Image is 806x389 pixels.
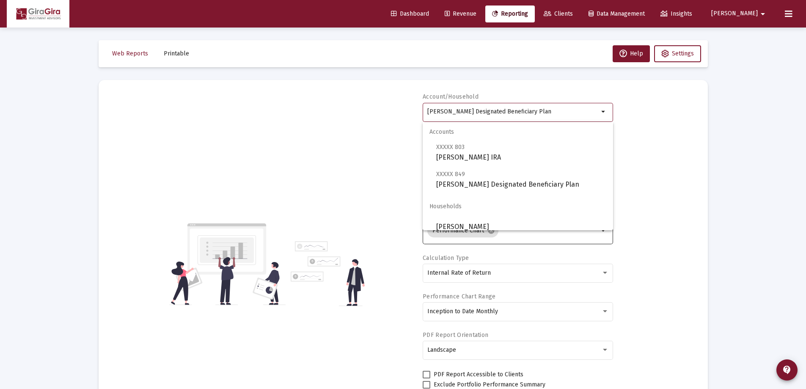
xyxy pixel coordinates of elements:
[711,10,758,17] span: [PERSON_NAME]
[427,108,599,115] input: Search or select an account or household
[672,50,694,57] span: Settings
[423,93,479,100] label: Account/Household
[112,50,148,57] span: Web Reports
[13,6,63,22] img: Dashboard
[445,10,476,17] span: Revenue
[487,227,495,235] mat-icon: cancel
[169,222,286,306] img: reporting
[157,45,196,62] button: Printable
[701,5,778,22] button: [PERSON_NAME]
[436,142,606,163] span: [PERSON_NAME] IRA
[384,6,436,22] a: Dashboard
[427,222,599,239] mat-chip-list: Selection
[582,6,652,22] a: Data Management
[105,45,155,62] button: Web Reports
[423,293,495,300] label: Performance Chart Range
[599,107,609,117] mat-icon: arrow_drop_down
[164,50,189,57] span: Printable
[485,6,535,22] a: Reporting
[589,10,645,17] span: Data Management
[291,241,365,306] img: reporting-alt
[423,196,613,217] span: Households
[782,365,792,375] mat-icon: contact_support
[436,169,606,190] span: [PERSON_NAME] Designated Beneficiary Plan
[423,331,488,339] label: PDF Report Orientation
[619,50,643,57] span: Help
[427,346,456,353] span: Landscape
[391,10,429,17] span: Dashboard
[423,122,613,142] span: Accounts
[660,10,692,17] span: Insights
[654,6,699,22] a: Insights
[758,6,768,22] mat-icon: arrow_drop_down
[436,143,465,151] span: XXXXX 803
[434,370,523,380] span: PDF Report Accessible to Clients
[492,10,528,17] span: Reporting
[537,6,580,22] a: Clients
[427,224,498,237] mat-chip: Performance Chart
[544,10,573,17] span: Clients
[436,217,606,237] span: [PERSON_NAME]
[613,45,650,62] button: Help
[427,269,491,276] span: Internal Rate of Return
[599,226,609,236] mat-icon: arrow_drop_down
[436,171,465,178] span: XXXXX 849
[427,308,498,315] span: Inception to Date Monthly
[654,45,701,62] button: Settings
[423,254,469,262] label: Calculation Type
[438,6,483,22] a: Revenue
